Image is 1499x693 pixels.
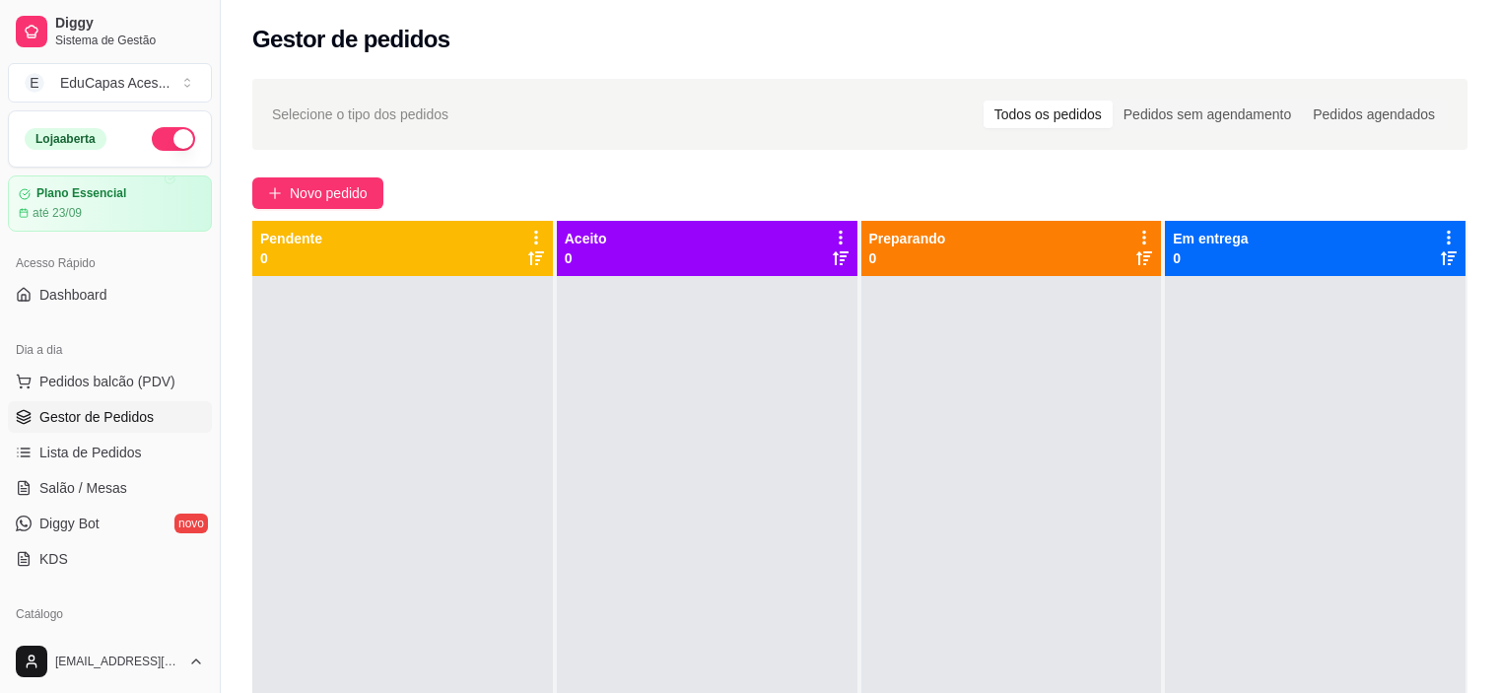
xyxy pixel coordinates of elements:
div: Dia a dia [8,334,212,366]
span: Selecione o tipo dos pedidos [272,104,448,125]
button: [EMAIL_ADDRESS][DOMAIN_NAME] [8,638,212,685]
p: Preparando [869,229,946,248]
span: Dashboard [39,285,107,305]
a: KDS [8,543,212,575]
div: Pedidos sem agendamento [1113,101,1302,128]
div: EduCapas Aces ... [60,73,170,93]
a: Gestor de Pedidos [8,401,212,433]
a: DiggySistema de Gestão [8,8,212,55]
a: Diggy Botnovo [8,508,212,539]
span: Sistema de Gestão [55,33,204,48]
span: Gestor de Pedidos [39,407,154,427]
div: Loja aberta [25,128,106,150]
span: Novo pedido [290,182,368,204]
button: Alterar Status [152,127,195,151]
article: Plano Essencial [36,186,126,201]
div: Acesso Rápido [8,247,212,279]
span: Lista de Pedidos [39,443,142,462]
span: E [25,73,44,93]
p: 0 [1173,248,1248,268]
span: Pedidos balcão (PDV) [39,372,175,391]
button: Novo pedido [252,177,383,209]
h2: Gestor de pedidos [252,24,450,55]
span: Diggy Bot [39,514,100,533]
p: Aceito [565,229,607,248]
p: 0 [869,248,946,268]
button: Select a team [8,63,212,103]
span: Salão / Mesas [39,478,127,498]
a: Plano Essencialaté 23/09 [8,175,212,232]
a: Lista de Pedidos [8,437,212,468]
span: [EMAIL_ADDRESS][DOMAIN_NAME] [55,654,180,669]
span: Diggy [55,15,204,33]
button: Pedidos balcão (PDV) [8,366,212,397]
article: até 23/09 [33,205,82,221]
p: 0 [565,248,607,268]
a: Salão / Mesas [8,472,212,504]
p: Em entrega [1173,229,1248,248]
p: 0 [260,248,322,268]
p: Pendente [260,229,322,248]
div: Pedidos agendados [1302,101,1446,128]
div: Todos os pedidos [984,101,1113,128]
span: KDS [39,549,68,569]
a: Dashboard [8,279,212,311]
div: Catálogo [8,598,212,630]
span: plus [268,186,282,200]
